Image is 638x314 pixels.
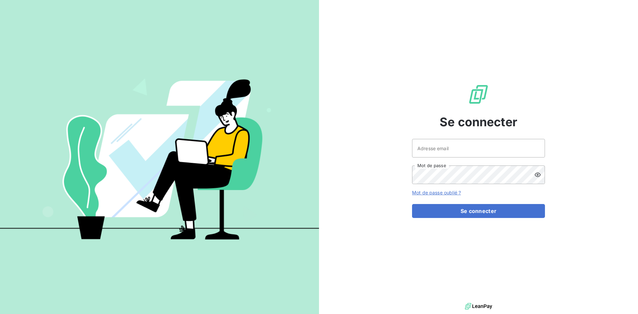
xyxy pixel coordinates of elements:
[468,84,489,105] img: Logo LeanPay
[440,113,517,131] span: Se connecter
[465,301,492,311] img: logo
[412,139,545,157] input: placeholder
[412,190,461,195] a: Mot de passe oublié ?
[412,204,545,218] button: Se connecter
